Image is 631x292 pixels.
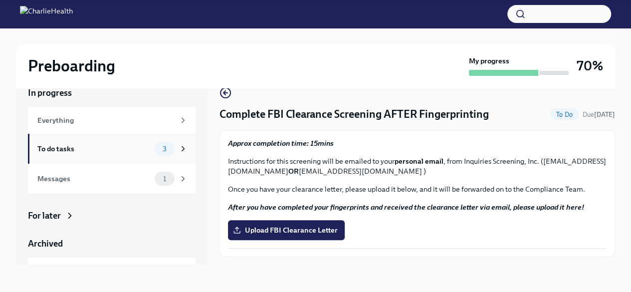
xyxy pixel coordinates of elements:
[550,111,579,118] span: To Do
[37,143,151,154] div: To do tasks
[28,210,196,222] a: For later
[469,56,509,66] strong: My progress
[28,87,196,99] a: In progress
[20,6,73,22] img: CharlieHealth
[228,220,345,240] label: Upload FBI Clearance Letter
[228,156,607,176] p: Instructions for this screening will be emailed to your , from Inquiries Screening, Inc. ([EMAIL_...
[228,139,334,148] strong: Approx completion time: 15mins
[228,203,584,212] strong: After you have completed your fingerprints and received the clearance letter via email, please up...
[28,210,61,222] div: For later
[37,173,151,184] div: Messages
[28,56,115,76] h2: Preboarding
[288,167,299,176] strong: OR
[228,184,607,194] p: Once you have your clearance letter, please upload it below, and it will be forwarded on to the C...
[157,175,172,183] span: 1
[219,107,489,122] h4: Complete FBI Clearance Screening AFTER Fingerprinting
[583,110,615,119] span: October 9th, 2025 09:00
[28,134,196,164] a: To do tasks3
[37,115,175,126] div: Everything
[28,107,196,134] a: Everything
[583,111,615,118] span: Due
[594,111,615,118] strong: [DATE]
[577,57,603,75] h3: 70%
[395,157,443,166] strong: personal email
[28,164,196,194] a: Messages1
[28,238,196,250] a: Archived
[235,225,338,235] span: Upload FBI Clearance Letter
[157,145,173,153] span: 3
